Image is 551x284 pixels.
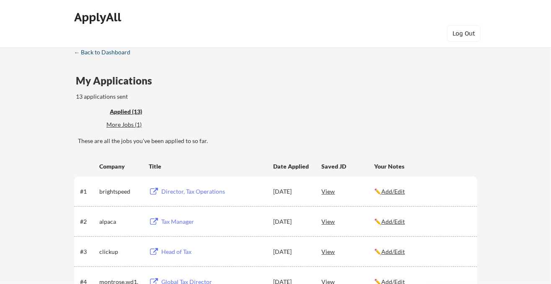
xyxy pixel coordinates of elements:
[99,217,141,226] div: alpaca
[80,248,97,256] div: #3
[74,49,137,55] div: ← Back to Dashboard
[76,76,159,86] div: My Applications
[110,107,164,116] div: Applied (13)
[447,25,481,42] button: Log Out
[100,162,142,171] div: Company
[381,188,405,195] u: Add/Edit
[74,49,137,57] a: ← Back to Dashboard
[161,187,265,196] div: Director, Tax Operations
[321,244,374,259] div: View
[273,217,310,226] div: [DATE]
[273,248,310,256] div: [DATE]
[106,120,168,129] div: More Jobs (1)
[321,159,374,174] div: Saved JD
[374,162,470,171] div: Your Notes
[273,162,310,171] div: Date Applied
[161,248,265,256] div: Head of Tax
[78,137,478,145] div: These are all the jobs you've been applied to so far.
[321,214,374,229] div: View
[80,187,97,196] div: #1
[99,248,141,256] div: clickup
[149,162,265,171] div: Title
[80,217,97,226] div: #2
[75,10,124,24] div: ApplyAll
[374,217,470,226] div: ✏️
[321,184,374,199] div: View
[110,107,164,116] div: These are all the jobs you've been applied to so far.
[374,248,470,256] div: ✏️
[374,187,470,196] div: ✏️
[99,187,141,196] div: brightspeed
[273,187,310,196] div: [DATE]
[381,248,405,255] u: Add/Edit
[161,217,265,226] div: Tax Manager
[76,92,238,101] div: 13 applications sent
[106,120,168,129] div: These are job applications we think you'd be a good fit for, but couldn't apply you to automatica...
[381,218,405,225] u: Add/Edit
